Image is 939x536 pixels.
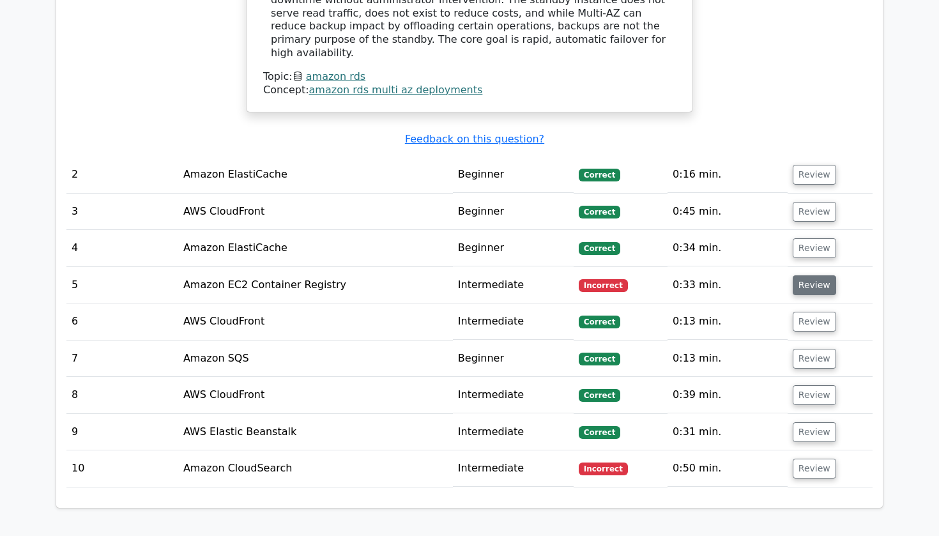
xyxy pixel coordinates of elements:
span: Correct [579,242,620,255]
td: 0:13 min. [668,303,788,340]
td: Amazon EC2 Container Registry [178,267,453,303]
td: Amazon ElastiCache [178,157,453,193]
button: Review [793,349,836,369]
button: Review [793,202,836,222]
td: 7 [66,341,178,377]
td: 0:50 min. [668,450,788,487]
a: Feedback on this question? [405,133,544,145]
div: Topic: [263,70,676,84]
td: Intermediate [453,414,574,450]
td: 6 [66,303,178,340]
span: Incorrect [579,279,628,292]
button: Review [793,385,836,405]
span: Correct [579,169,620,181]
td: Intermediate [453,267,574,303]
button: Review [793,275,836,295]
td: 3 [66,194,178,230]
button: Review [793,165,836,185]
td: 0:13 min. [668,341,788,377]
td: 0:31 min. [668,414,788,450]
span: Correct [579,426,620,439]
td: 0:45 min. [668,194,788,230]
button: Review [793,312,836,332]
td: Beginner [453,341,574,377]
td: 8 [66,377,178,413]
td: Beginner [453,194,574,230]
td: Beginner [453,230,574,266]
td: Amazon SQS [178,341,453,377]
td: 0:33 min. [668,267,788,303]
td: 2 [66,157,178,193]
td: Intermediate [453,450,574,487]
span: Correct [579,389,620,402]
span: Correct [579,353,620,365]
td: Intermediate [453,303,574,340]
button: Review [793,238,836,258]
td: Beginner [453,157,574,193]
td: AWS CloudFront [178,303,453,340]
span: Correct [579,206,620,218]
span: Correct [579,316,620,328]
td: 0:16 min. [668,157,788,193]
td: Amazon ElastiCache [178,230,453,266]
button: Review [793,459,836,479]
button: Review [793,422,836,442]
td: 0:34 min. [668,230,788,266]
td: 9 [66,414,178,450]
td: AWS Elastic Beanstalk [178,414,453,450]
td: 0:39 min. [668,377,788,413]
a: amazon rds multi az deployments [309,84,483,96]
td: 4 [66,230,178,266]
td: AWS CloudFront [178,377,453,413]
a: amazon rds [306,70,365,82]
div: Concept: [263,84,676,97]
td: 5 [66,267,178,303]
td: AWS CloudFront [178,194,453,230]
td: Intermediate [453,377,574,413]
td: 10 [66,450,178,487]
td: Amazon CloudSearch [178,450,453,487]
span: Incorrect [579,463,628,475]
